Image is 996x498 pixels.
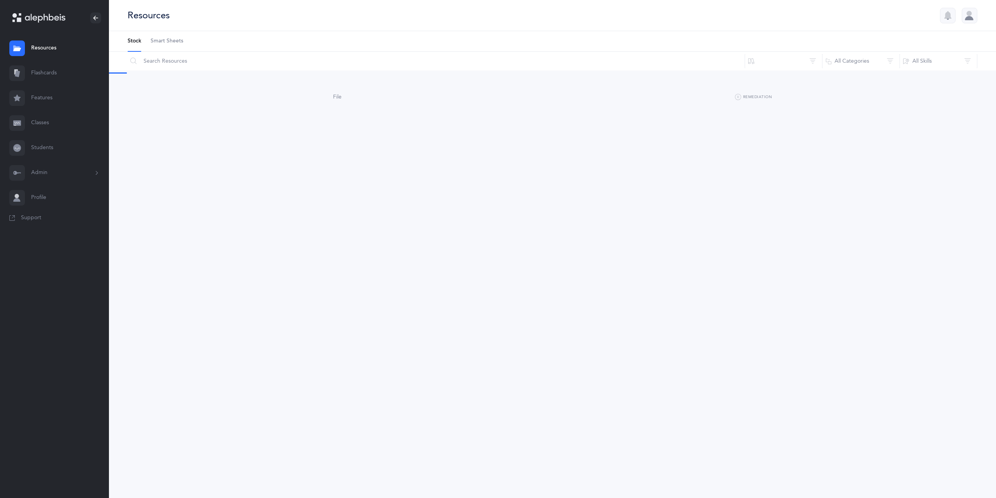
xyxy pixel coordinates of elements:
[822,52,900,70] button: All Categories
[151,37,183,45] span: Smart Sheets
[735,93,772,102] button: Remediation
[333,94,342,100] span: File
[21,214,41,222] span: Support
[127,52,745,70] input: Search Resources
[900,52,977,70] button: All Skills
[128,9,170,22] div: Resources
